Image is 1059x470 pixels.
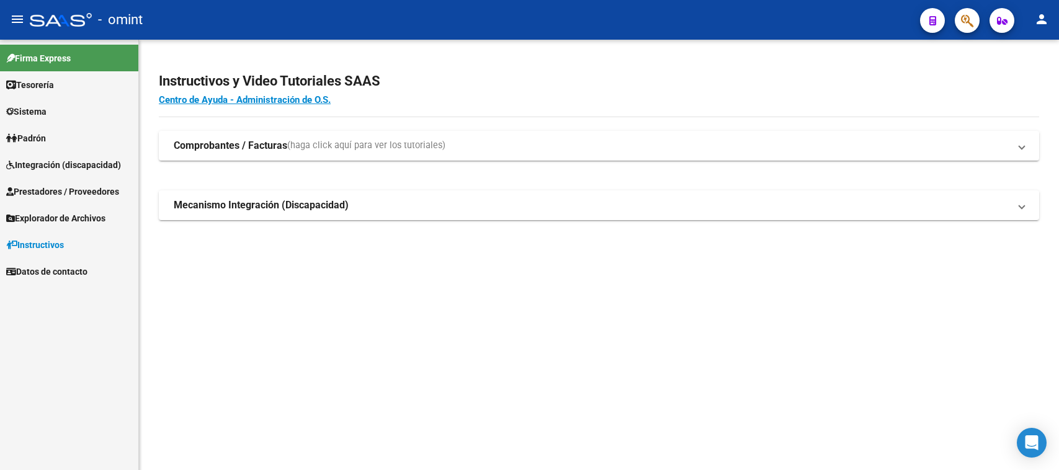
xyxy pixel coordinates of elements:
[159,190,1039,220] mat-expansion-panel-header: Mecanismo Integración (Discapacidad)
[6,211,105,225] span: Explorador de Archivos
[6,78,54,92] span: Tesorería
[159,69,1039,93] h2: Instructivos y Video Tutoriales SAAS
[159,131,1039,161] mat-expansion-panel-header: Comprobantes / Facturas(haga click aquí para ver los tutoriales)
[1034,12,1049,27] mat-icon: person
[6,265,87,278] span: Datos de contacto
[6,238,64,252] span: Instructivos
[6,105,47,118] span: Sistema
[6,185,119,198] span: Prestadores / Proveedores
[174,198,349,212] strong: Mecanismo Integración (Discapacidad)
[1017,428,1047,458] div: Open Intercom Messenger
[98,6,143,33] span: - omint
[287,139,445,153] span: (haga click aquí para ver los tutoriales)
[10,12,25,27] mat-icon: menu
[6,158,121,172] span: Integración (discapacidad)
[6,131,46,145] span: Padrón
[174,139,287,153] strong: Comprobantes / Facturas
[6,51,71,65] span: Firma Express
[159,94,331,105] a: Centro de Ayuda - Administración de O.S.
